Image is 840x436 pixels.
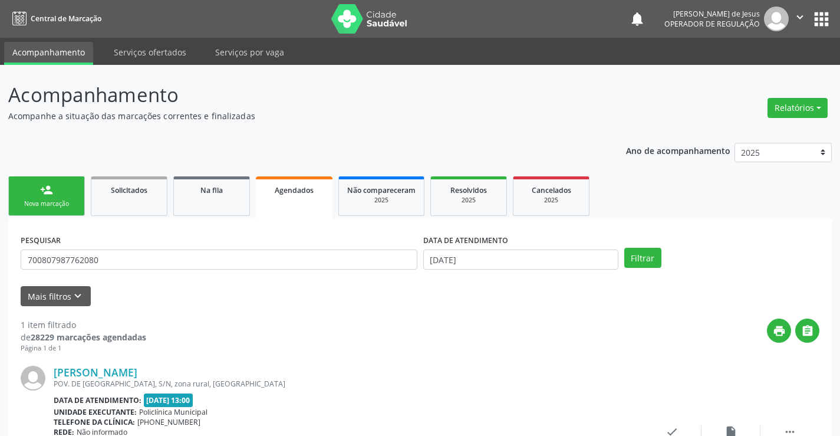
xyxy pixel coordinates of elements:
div: 1 item filtrado [21,319,146,331]
button: print [767,319,791,343]
span: [DATE] 13:00 [144,394,193,407]
strong: 28229 marcações agendadas [31,332,146,343]
div: Página 1 de 1 [21,343,146,353]
input: Selecione um intervalo [423,250,618,270]
button: apps [811,9,832,29]
img: img [21,366,45,391]
div: [PERSON_NAME] de Jesus [664,9,760,19]
span: Cancelados [532,185,571,195]
span: Policlínica Municipal [139,407,207,417]
b: Telefone da clínica: [54,417,135,427]
span: Não compareceram [347,185,416,195]
span: Agendados [275,185,314,195]
span: Resolvidos [450,185,487,195]
i:  [793,11,806,24]
label: DATA DE ATENDIMENTO [423,231,508,250]
b: Data de atendimento: [54,395,141,405]
div: person_add [40,183,53,196]
p: Acompanhamento [8,80,585,110]
button:  [795,319,819,343]
span: Operador de regulação [664,19,760,29]
a: Central de Marcação [8,9,101,28]
button: notifications [629,11,645,27]
a: Acompanhamento [4,42,93,65]
label: PESQUISAR [21,231,61,250]
i: keyboard_arrow_down [71,290,84,303]
b: Unidade executante: [54,407,137,417]
img: img [764,6,789,31]
a: [PERSON_NAME] [54,366,137,379]
a: Serviços ofertados [106,42,195,63]
button: Relatórios [767,98,828,118]
div: 2025 [347,196,416,205]
div: POV. DE [GEOGRAPHIC_DATA], S/N, zona rural, [GEOGRAPHIC_DATA] [54,379,643,389]
div: de [21,331,146,343]
div: 2025 [439,196,498,205]
div: Nova marcação [17,199,76,208]
p: Acompanhe a situação das marcações correntes e finalizadas [8,110,585,122]
button: Filtrar [624,248,661,268]
span: Central de Marcação [31,14,101,24]
span: Solicitados [111,185,147,195]
p: Ano de acompanhamento [626,143,730,158]
input: Nome, CNS [21,250,417,270]
span: [PHONE_NUMBER] [137,417,200,427]
div: 2025 [522,196,581,205]
i: print [773,324,786,337]
span: Na fila [200,185,223,195]
a: Serviços por vaga [207,42,292,63]
button: Mais filtroskeyboard_arrow_down [21,286,91,307]
button:  [789,6,811,31]
i:  [801,324,814,337]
